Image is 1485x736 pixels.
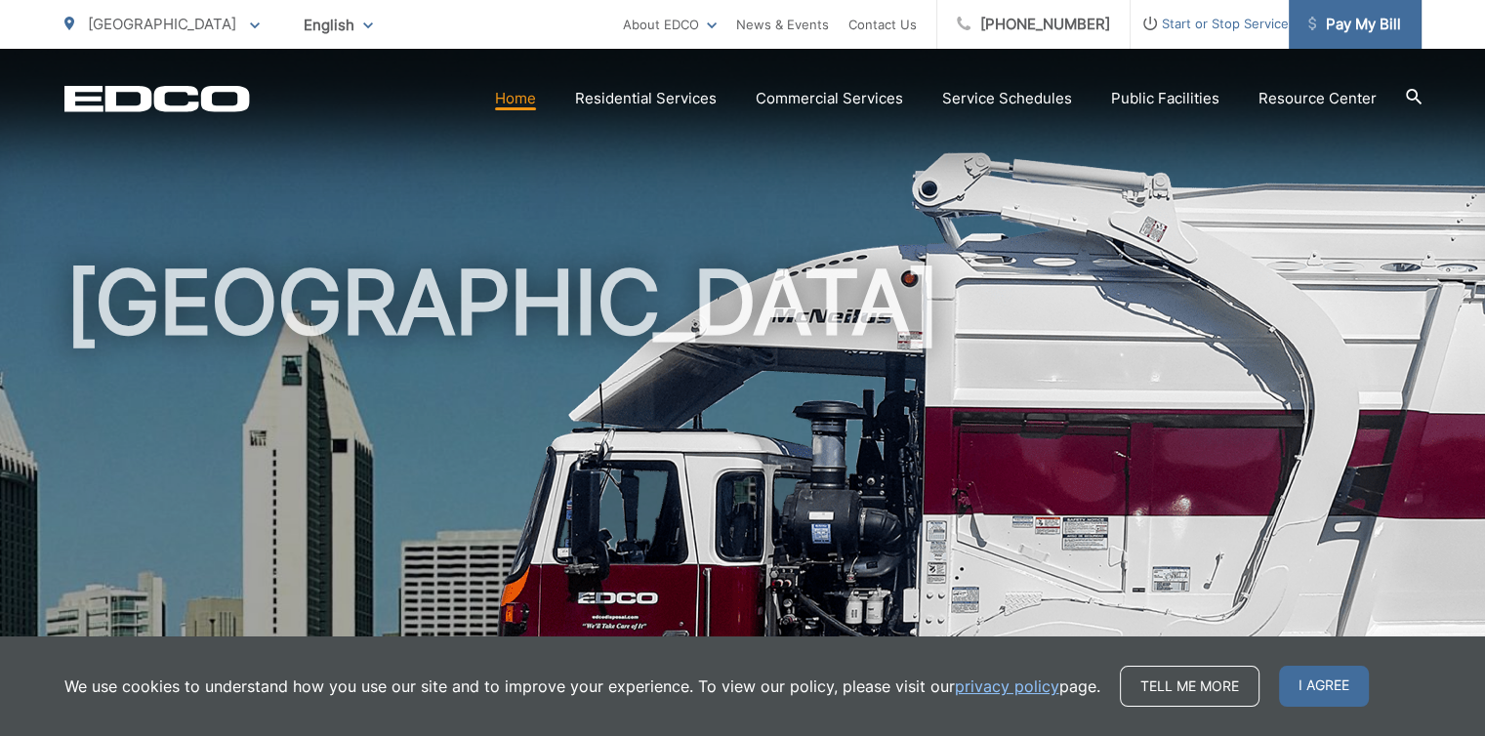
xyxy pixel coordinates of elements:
[1279,666,1369,707] span: I agree
[1258,87,1377,110] a: Resource Center
[848,13,917,36] a: Contact Us
[1111,87,1219,110] a: Public Facilities
[495,87,536,110] a: Home
[736,13,829,36] a: News & Events
[1120,666,1259,707] a: Tell me more
[955,675,1059,698] a: privacy policy
[756,87,903,110] a: Commercial Services
[575,87,717,110] a: Residential Services
[942,87,1072,110] a: Service Schedules
[623,13,717,36] a: About EDCO
[64,85,250,112] a: EDCD logo. Return to the homepage.
[289,8,388,42] span: English
[1308,13,1401,36] span: Pay My Bill
[64,675,1100,698] p: We use cookies to understand how you use our site and to improve your experience. To view our pol...
[88,15,236,33] span: [GEOGRAPHIC_DATA]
